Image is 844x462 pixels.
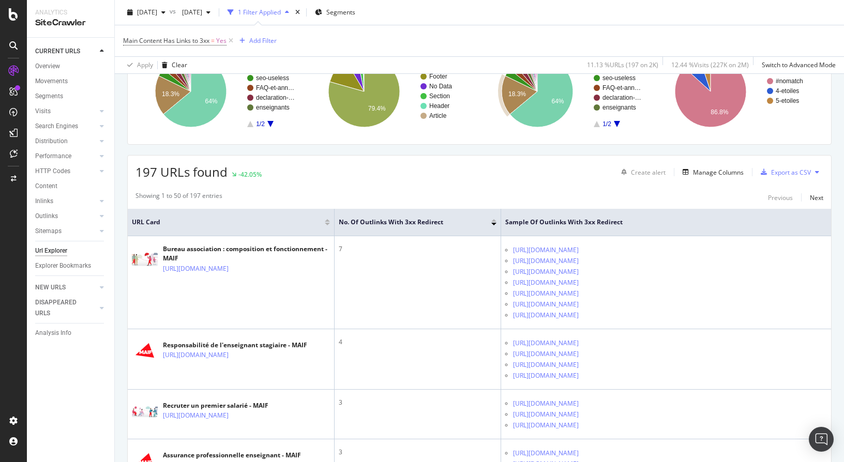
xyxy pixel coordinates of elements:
text: declaration-… [602,94,641,101]
button: 1 Filter Applied [223,4,293,21]
div: Add Filter [249,36,277,45]
a: [URL][DOMAIN_NAME] [513,310,579,320]
a: NEW URLS [35,282,97,293]
button: Clear [158,57,187,73]
text: 64% [205,98,217,105]
a: [URL][DOMAIN_NAME] [513,420,579,430]
button: Previous [768,191,793,204]
text: seo-useless [256,74,289,82]
a: Movements [35,76,107,87]
svg: A chart. [655,47,823,136]
a: Search Engines [35,121,97,132]
a: [URL][DOMAIN_NAME] [513,448,579,458]
a: Distribution [35,136,97,147]
div: Apply [137,60,153,69]
a: HTTP Codes [35,166,97,177]
a: CURRENT URLS [35,46,97,57]
div: Content [35,181,57,192]
text: 86.8% [711,109,728,116]
div: A chart. [309,47,477,136]
button: Segments [311,4,359,21]
span: URL Card [132,218,322,227]
div: Movements [35,76,68,87]
a: [URL][DOMAIN_NAME] [513,299,579,310]
div: 11.13 % URLs ( 197 on 2K ) [587,60,658,69]
text: Footer [429,73,447,80]
div: Distribution [35,136,68,147]
div: Create alert [631,168,666,177]
text: 1/2 [602,120,611,128]
text: 4-etoiles [776,87,799,95]
text: declaration-… [256,94,295,101]
button: Next [810,191,823,204]
a: [URL][DOMAIN_NAME] [513,349,579,359]
div: Next [810,193,823,202]
span: 197 URLs found [135,163,228,180]
button: Export as CSV [757,164,811,180]
img: main image [132,337,158,363]
a: [URL][DOMAIN_NAME] [513,288,579,299]
div: HTTP Codes [35,166,70,177]
a: Visits [35,106,97,117]
button: Add Filter [235,35,277,47]
div: 3 [339,448,496,457]
div: Clear [172,60,187,69]
svg: A chart. [482,47,650,136]
button: [DATE] [178,4,215,21]
div: times [293,7,302,18]
div: NEW URLS [35,282,66,293]
button: Apply [123,57,153,73]
span: vs [170,7,178,16]
text: FAQ-et-ann… [256,84,294,91]
text: enseignants [256,104,290,111]
div: Export as CSV [771,168,811,177]
a: Outlinks [35,211,97,222]
div: 4 [339,337,496,347]
a: [URL][DOMAIN_NAME] [513,409,579,420]
img: main image [132,404,158,418]
a: [URL][DOMAIN_NAME] [513,245,579,255]
a: [URL][DOMAIN_NAME] [163,410,229,421]
div: Showing 1 to 50 of 197 entries [135,191,222,204]
div: -42.05% [238,170,262,179]
div: Analysis Info [35,328,71,338]
a: Explorer Bookmarks [35,260,107,271]
div: Switch to Advanced Mode [762,60,836,69]
div: CURRENT URLS [35,46,80,57]
a: Performance [35,151,97,162]
text: Header [429,102,449,110]
div: Visits [35,106,51,117]
a: DISAPPEARED URLS [35,297,97,319]
div: Performance [35,151,71,162]
text: 18.3% [508,90,526,98]
a: [URL][DOMAIN_NAME] [513,360,579,370]
text: Article [429,112,447,119]
div: 1 Filter Applied [238,8,281,17]
svg: A chart. [135,47,304,136]
a: Inlinks [35,196,97,207]
a: Segments [35,91,107,102]
text: 1/2 [256,120,265,128]
span: Main Content Has Links to 3xx [123,36,209,45]
div: Responsabilité de l'enseignant stagiaire - MAIF [163,341,307,350]
a: [URL][DOMAIN_NAME] [513,278,579,288]
text: enseignants [602,104,636,111]
span: 2025 Sep. 23rd [137,8,157,17]
span: No. of Outlinks with 3xx Redirect [339,218,476,227]
a: Analysis Info [35,328,107,338]
text: seo-useless [602,74,636,82]
a: [URL][DOMAIN_NAME] [163,350,229,360]
span: Segments [326,8,355,17]
span: 2025 Jul. 22nd [178,8,202,17]
div: Sitemaps [35,226,62,237]
a: Content [35,181,107,192]
button: Switch to Advanced Mode [758,57,836,73]
div: SiteCrawler [35,17,106,29]
div: Inlinks [35,196,53,207]
text: 64% [551,98,564,105]
text: 5-etoiles [776,97,799,104]
a: [URL][DOMAIN_NAME] [513,398,579,409]
a: [URL][DOMAIN_NAME] [513,256,579,266]
div: Analytics [35,8,106,17]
